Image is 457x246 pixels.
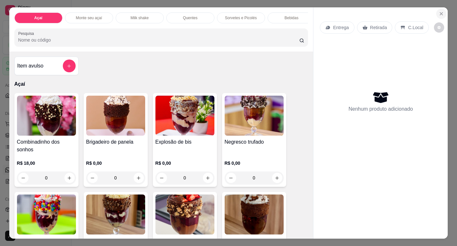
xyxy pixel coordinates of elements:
p: Retirada [370,24,387,31]
button: Close [436,9,446,19]
input: Pesquisa [18,37,299,43]
p: R$ 18,00 [17,160,76,166]
h4: Brigadeiro de panela [86,138,145,146]
p: C.Local [408,24,423,31]
p: Milk shake [130,15,149,20]
h4: Doce bagunça [17,237,76,245]
p: Quentes [183,15,197,20]
p: R$ 0,00 [86,160,145,166]
p: Açaí [14,80,308,88]
h4: Negresco trufado [225,138,284,146]
p: Bebidas [285,15,298,20]
img: product-image [86,96,145,136]
p: Sorvetes e Picolés [225,15,257,20]
button: decrease-product-quantity [434,22,444,33]
p: R$ 0,00 [225,160,284,166]
img: product-image [155,194,214,234]
img: product-image [86,194,145,234]
p: R$ 0,00 [155,160,214,166]
p: Entrega [333,24,349,31]
p: Nenhum produto adicionado [348,105,413,113]
h4: Ovo maltine trufado [225,237,284,245]
h4: Combinadinho dos sonhos [17,138,76,154]
label: Pesquisa [18,31,36,36]
h4: Kit kat [86,237,145,245]
img: product-image [17,194,76,234]
p: Monte seu açaí [76,15,102,20]
img: product-image [225,194,284,234]
img: product-image [155,96,214,136]
img: product-image [17,96,76,136]
h4: Item avulso [17,62,44,70]
button: add-separate-item [63,60,76,72]
h4: Explosão de bis [155,138,214,146]
p: Açaí [34,15,42,20]
h4: Tentação [155,237,214,245]
img: product-image [225,96,284,136]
